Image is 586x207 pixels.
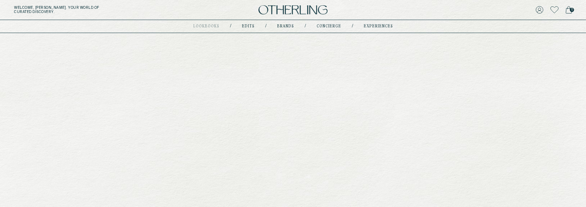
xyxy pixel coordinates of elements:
div: / [305,24,306,29]
div: / [265,24,267,29]
a: lookbooks [193,25,219,28]
a: 0 [566,5,572,15]
div: / [352,24,353,29]
h5: Welcome, [PERSON_NAME] . Your world of curated discovery. [14,6,181,14]
img: logo [258,5,328,15]
a: Brands [277,25,294,28]
div: / [230,24,231,29]
a: Edits [242,25,255,28]
span: 0 [570,8,574,12]
a: experiences [364,25,393,28]
a: concierge [317,25,341,28]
